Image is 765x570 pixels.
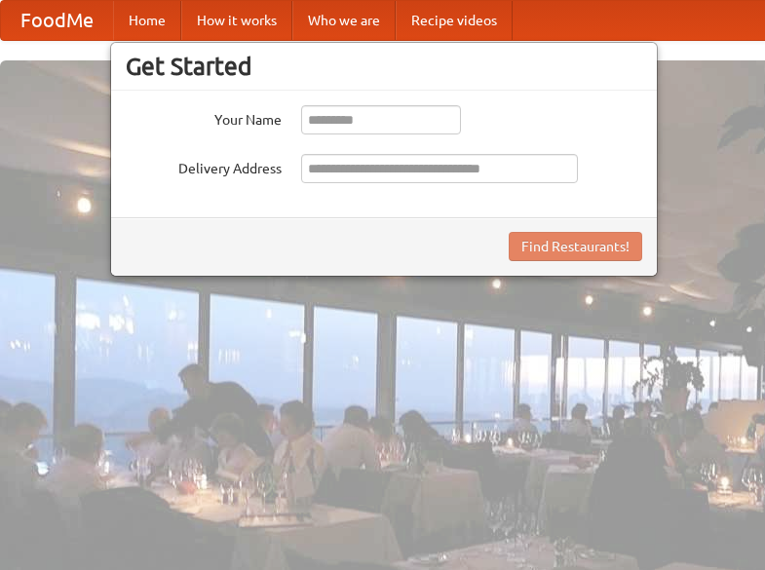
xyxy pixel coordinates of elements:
[126,154,282,178] label: Delivery Address
[113,1,181,40] a: Home
[292,1,396,40] a: Who we are
[1,1,113,40] a: FoodMe
[126,52,642,81] h3: Get Started
[181,1,292,40] a: How it works
[396,1,513,40] a: Recipe videos
[126,105,282,130] label: Your Name
[509,232,642,261] button: Find Restaurants!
